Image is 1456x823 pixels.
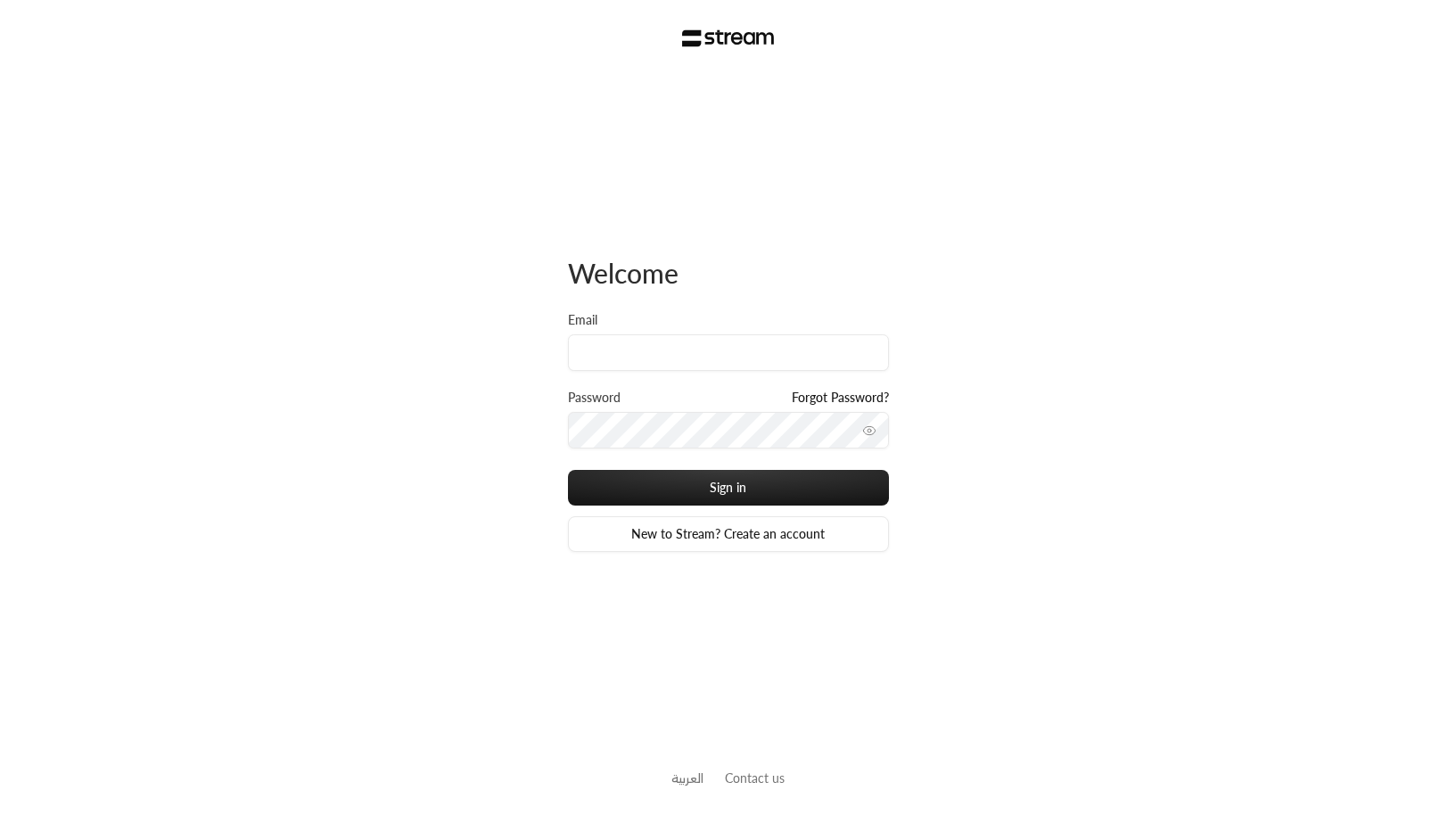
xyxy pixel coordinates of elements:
button: toggle password visibility [855,416,884,445]
img: Stream Logo [682,29,774,47]
button: Sign in [568,470,889,506]
button: Contact us [725,769,785,787]
label: Email [568,311,597,329]
span: Welcome [568,257,679,289]
label: Password [568,389,621,407]
a: New to Stream? Create an account [568,516,889,552]
a: Forgot Password? [792,389,889,407]
a: Contact us [725,770,785,786]
a: العربية [671,761,703,794]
